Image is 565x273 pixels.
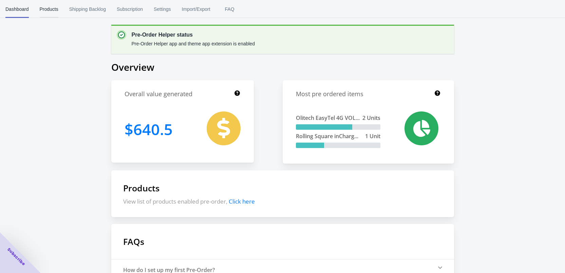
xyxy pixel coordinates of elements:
p: Pre-Order Helper status [132,31,255,39]
h1: 640.5 [125,111,173,147]
h1: Overview [111,61,454,73]
p: View list of products enabled pre-order, [123,197,442,205]
span: Subscribe [6,247,26,267]
span: Subscription [117,0,143,18]
span: Shipping Backlog [69,0,106,18]
h1: FAQs [111,224,454,259]
span: Click here [229,197,255,205]
span: FAQ [221,0,238,18]
span: 2 Units [362,114,380,122]
span: 1 Unit [365,132,380,140]
span: Dashboard [5,0,29,18]
p: Pre-Order Helper app and theme app extension is enabled [132,40,255,47]
h1: Most pre ordered items [296,90,363,98]
span: Rolling Square inCharg... [296,132,358,140]
span: Products [40,0,58,18]
span: Import/Export [182,0,210,18]
span: Settings [154,0,171,18]
h1: Overall value generated [125,90,192,98]
span: $ [125,119,133,140]
span: Olitech EasyTel 4G VOL... [296,114,360,122]
h1: Products [123,182,442,194]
